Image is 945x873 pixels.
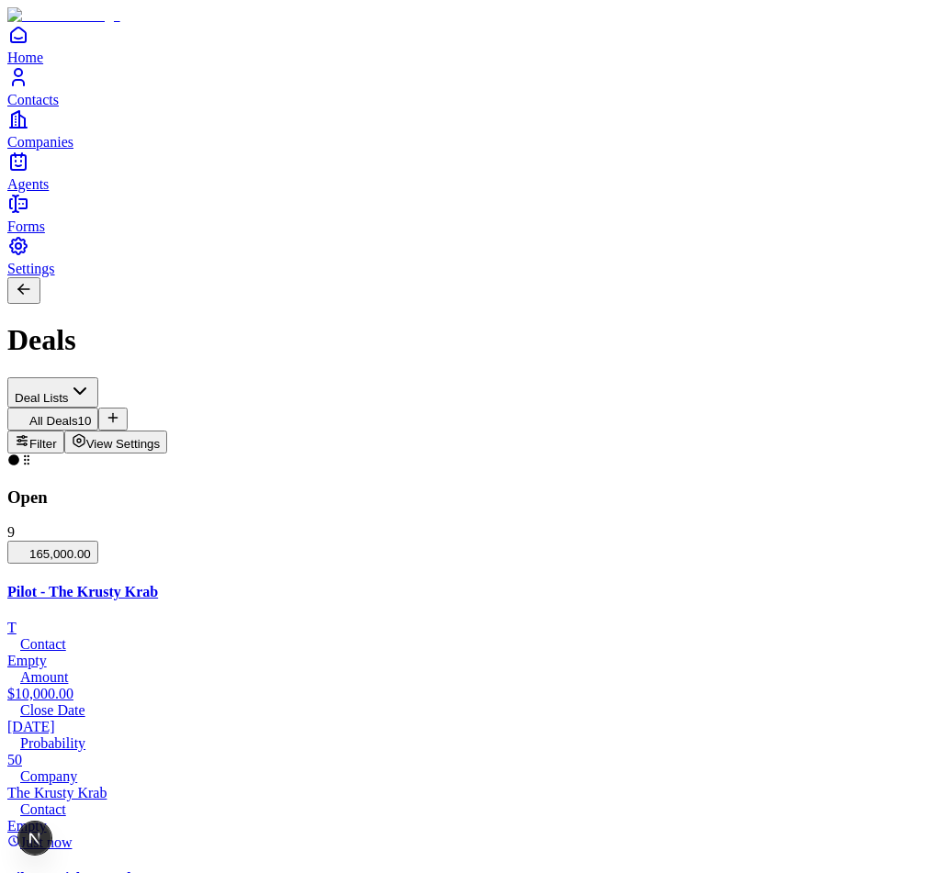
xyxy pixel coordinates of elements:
a: Pilot - The Krusty KrabTContactEmptyAmount$10,000.00Close Date[DATE]Probability50CompanyThe Krust... [7,584,938,851]
span: Empty [7,818,47,834]
span: Forms [7,218,45,234]
span: Amount [20,669,68,685]
h1: Deals [7,323,938,357]
span: Agents [7,176,49,192]
div: The Krusty Krab [7,768,938,801]
div: Open9165,000.00 [7,453,938,564]
a: Home [7,24,938,65]
a: Forms [7,193,938,234]
span: Empty [7,653,47,668]
span: Close Date [20,702,85,718]
div: Just now [7,834,938,851]
button: Filter [7,431,64,453]
span: 165,000.00 [15,547,91,561]
a: Settings [7,235,938,276]
span: Companies [7,134,73,150]
span: Probability [20,735,85,751]
h3: Open [7,487,938,508]
div: [DATE] [7,702,938,735]
span: 10 [78,414,92,428]
span: View Settings [86,437,161,451]
span: 9 [7,524,15,540]
a: Contacts [7,66,938,107]
a: Agents [7,151,938,192]
span: Contact [20,801,66,817]
span: Contacts [7,92,59,107]
button: All Deals10 [7,408,98,431]
span: Filter [29,437,57,451]
a: Companies [7,108,938,150]
span: Company [20,768,77,784]
div: $10,000.00 [7,669,938,702]
img: Item Brain Logo [7,7,120,24]
h4: Pilot - The Krusty Krab [7,584,938,600]
div: 50 [7,735,938,768]
span: Home [7,50,43,65]
button: View Settings [64,431,168,453]
span: Settings [7,261,55,276]
span: Contact [20,636,66,652]
div: T [7,620,938,636]
span: All Deals [29,414,78,428]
